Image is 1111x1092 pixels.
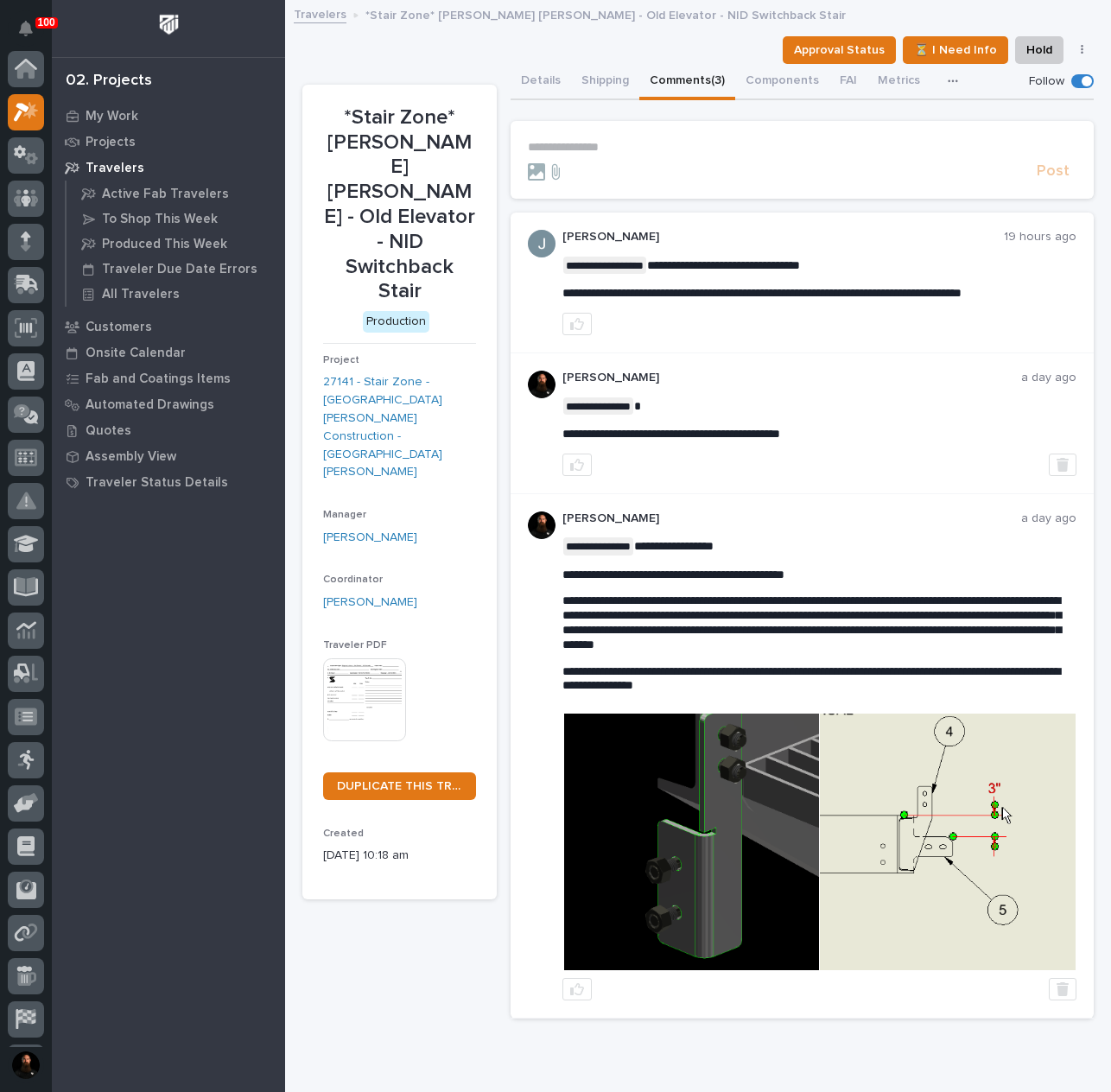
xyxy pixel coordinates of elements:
[52,443,285,469] a: Assembly View
[562,454,592,476] button: like this post
[294,3,346,23] a: Travelers
[528,371,555,398] img: zmKUmRVDQjmBLfnAs97p
[67,282,285,306] a: All Travelers
[1049,978,1076,1000] button: Delete post
[86,423,131,439] p: Quotes
[66,72,152,91] div: 02. Projects
[735,64,829,100] button: Components
[323,575,383,585] span: Coordinator
[153,9,185,41] img: Workspace Logo
[38,16,55,29] p: 100
[323,594,417,612] a: [PERSON_NAME]
[67,181,285,206] a: Active Fab Travelers
[52,365,285,391] a: Fab and Coatings Items
[323,529,417,547] a: [PERSON_NAME]
[86,346,186,361] p: Onsite Calendar
[1004,230,1076,244] p: 19 hours ago
[1030,162,1076,181] button: Post
[562,371,1021,385] p: [PERSON_NAME]
[52,417,285,443] a: Quotes
[67,206,285,231] a: To Shop This Week
[1015,36,1063,64] button: Hold
[323,510,366,520] span: Manager
[86,161,144,176] p: Travelers
[52,103,285,129] a: My Work
[323,829,364,839] span: Created
[102,187,229,202] p: Active Fab Travelers
[86,109,138,124] p: My Work
[562,511,1021,526] p: [PERSON_NAME]
[8,10,44,47] button: Notifications
[1026,40,1052,60] span: Hold
[1021,371,1076,385] p: a day ago
[52,155,285,181] a: Travelers
[914,40,997,60] span: ⏳ I Need Info
[102,287,180,302] p: All Travelers
[102,212,218,227] p: To Shop This Week
[52,340,285,365] a: Onsite Calendar
[102,262,257,277] p: Traveler Due Date Errors
[86,320,152,335] p: Customers
[323,847,476,865] p: [DATE] 10:18 am
[52,391,285,417] a: Automated Drawings
[86,449,176,465] p: Assembly View
[363,311,429,333] div: Production
[323,373,476,481] a: 27141 - Stair Zone - [GEOGRAPHIC_DATA] [PERSON_NAME] Construction - [GEOGRAPHIC_DATA][PERSON_NAME]
[794,40,885,60] span: Approval Status
[867,64,930,100] button: Metrics
[783,36,896,64] button: Approval Status
[86,475,228,491] p: Traveler Status Details
[102,237,227,252] p: Produced This Week
[86,371,231,387] p: Fab and Coatings Items
[337,780,462,792] span: DUPLICATE THIS TRAVELER
[639,64,735,100] button: Comments (3)
[323,355,359,365] span: Project
[528,230,555,257] img: ACg8ocIJHU6JEmo4GV-3KL6HuSvSpWhSGqG5DdxF6tKpN6m2=s96-c
[1021,511,1076,526] p: a day ago
[67,232,285,256] a: Produced This Week
[1037,162,1070,181] span: Post
[571,64,639,100] button: Shipping
[562,313,592,335] button: like this post
[52,129,285,155] a: Projects
[67,257,285,281] a: Traveler Due Date Errors
[562,230,1004,244] p: [PERSON_NAME]
[323,640,387,651] span: Traveler PDF
[903,36,1008,64] button: ⏳ I Need Info
[365,4,846,23] p: *Stair Zone* [PERSON_NAME] [PERSON_NAME] - Old Elevator - NID Switchback Stair
[528,511,555,539] img: zmKUmRVDQjmBLfnAs97p
[511,64,571,100] button: Details
[52,314,285,340] a: Customers
[1049,454,1076,476] button: Delete post
[52,469,285,495] a: Traveler Status Details
[1029,74,1064,89] p: Follow
[8,1047,44,1083] button: users-avatar
[323,772,476,800] a: DUPLICATE THIS TRAVELER
[86,397,214,413] p: Automated Drawings
[86,135,136,150] p: Projects
[829,64,867,100] button: FAI
[562,978,592,1000] button: like this post
[323,105,476,304] p: *Stair Zone* [PERSON_NAME] [PERSON_NAME] - Old Elevator - NID Switchback Stair
[22,21,44,48] div: Notifications100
